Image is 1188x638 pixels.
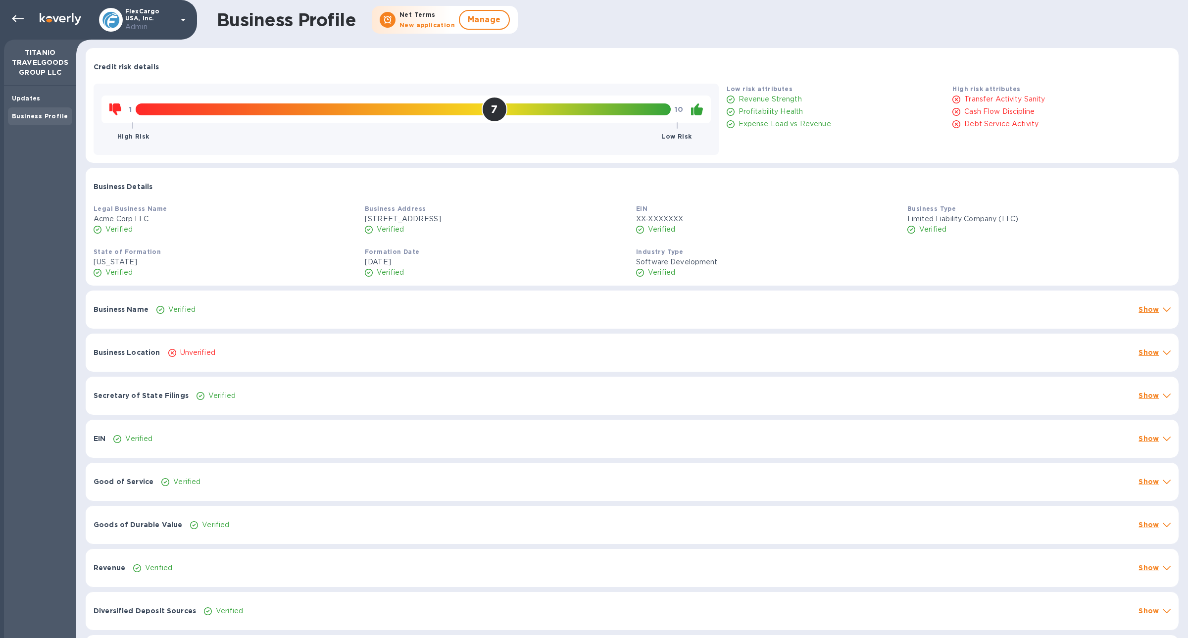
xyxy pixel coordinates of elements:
[208,391,236,401] p: Verified
[94,391,189,400] p: Secretary of State Filings
[94,214,357,224] p: Acme Corp LLC
[648,224,675,235] p: Verified
[125,8,175,32] p: FlexCargo USA, Inc.
[964,119,1039,129] p: Debt Service Activity
[727,85,793,93] b: Low risk attributes
[1138,304,1159,314] p: Show
[636,248,683,255] b: Industry Type
[86,506,1179,544] div: Goods of Durable ValueVerifiedShow
[129,105,132,113] b: 1
[94,62,159,72] p: Credit risk details
[739,94,802,104] p: Revenue Strength
[105,224,133,235] p: Verified
[12,112,68,120] b: Business Profile
[636,205,647,212] b: EIN
[1138,434,1159,443] p: Show
[675,105,683,113] b: 10
[94,477,153,487] p: Good of Service
[1138,347,1159,357] p: Show
[907,214,1171,224] p: Limited Liability Company (LLC)
[964,94,1045,104] p: Transfer Activity Sanity
[377,224,404,235] p: Verified
[365,214,628,224] p: [STREET_ADDRESS]
[40,13,81,25] img: Logo
[459,10,510,30] button: Manage
[86,592,1179,630] div: Diversified Deposit SourcesVerifiedShow
[86,377,1179,415] div: Secretary of State FilingsVerifiedShow
[173,477,200,487] p: Verified
[105,267,133,278] p: Verified
[125,22,175,32] p: Admin
[94,257,357,267] p: [US_STATE]
[94,347,160,357] p: Business Location
[919,224,946,235] p: Verified
[1138,563,1159,573] p: Show
[94,520,182,530] p: Goods of Durable Value
[1138,477,1159,487] p: Show
[86,48,1179,80] div: Credit risk details
[117,133,149,140] b: High Risk
[399,11,436,18] b: Net Terms
[217,9,356,30] h1: Business Profile
[86,334,1179,372] div: Business LocationUnverifiedShow
[86,420,1179,458] div: EINVerifiedShow
[86,291,1179,329] div: Business NameVerifiedShow
[1138,606,1159,616] p: Show
[94,248,161,255] b: State of Formation
[125,434,152,444] p: Verified
[1138,391,1159,400] p: Show
[86,168,1179,199] div: Business Details
[145,563,172,573] p: Verified
[636,257,899,267] p: Software Development
[86,549,1179,587] div: RevenueVerifiedShow
[94,205,167,212] b: Legal Business Name
[180,347,215,358] p: Unverified
[94,182,152,192] p: Business Details
[648,267,675,278] p: Verified
[739,119,831,129] p: Expense Load vs Revenue
[365,205,426,212] b: Business Address
[94,563,125,573] p: Revenue
[399,21,455,29] b: New application
[94,434,105,443] p: EIN
[907,205,956,212] b: Business Type
[377,267,404,278] p: Verified
[12,48,68,77] p: TITANIO TRAVELGOODS GROUP LLC
[952,85,1020,93] b: High risk attributes
[636,214,899,224] p: XX-XXXXXXX
[202,520,229,530] p: Verified
[491,103,497,115] h2: 7
[94,606,196,616] p: Diversified Deposit Sources
[168,304,196,315] p: Verified
[216,606,243,616] p: Verified
[739,106,803,117] p: Profitability Health
[86,463,1179,501] div: Good of ServiceVerifiedShow
[468,14,501,26] span: Manage
[964,106,1035,117] p: Cash Flow Discipline
[12,95,41,102] b: Updates
[365,257,628,267] p: [DATE]
[94,304,148,314] p: Business Name
[661,133,692,140] b: Low Risk
[1138,520,1159,530] p: Show
[365,248,420,255] b: Formation Date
